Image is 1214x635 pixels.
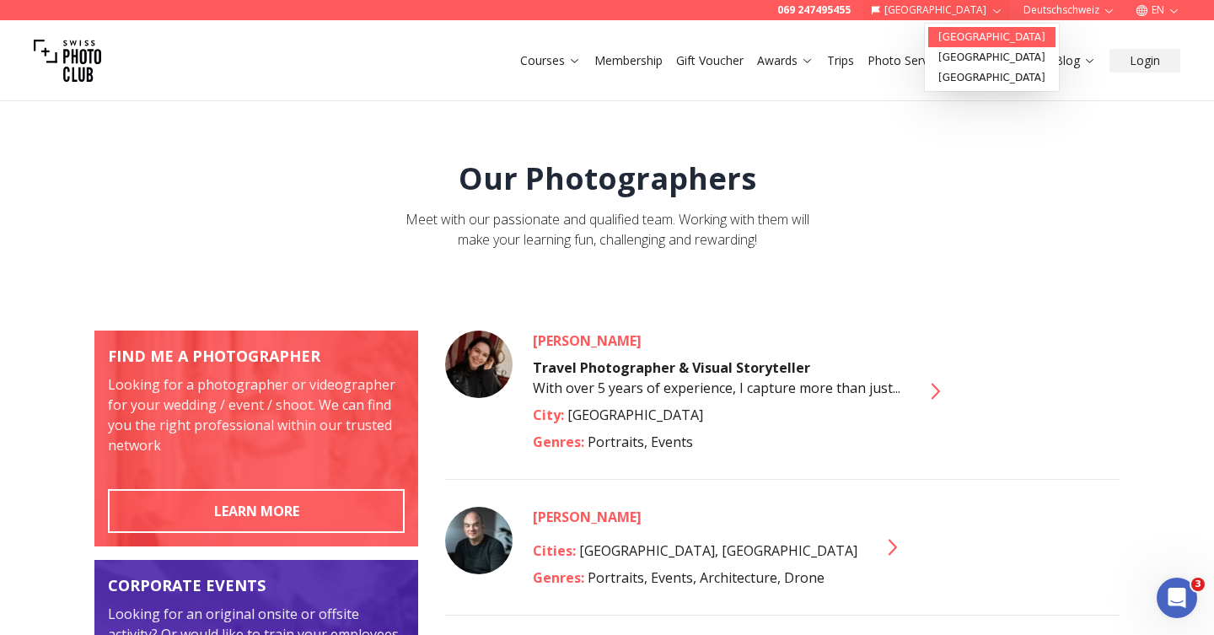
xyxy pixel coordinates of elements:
span: City : [533,406,567,424]
button: Login [1109,49,1180,73]
a: Photo Services [868,52,965,69]
div: [GEOGRAPHIC_DATA], [GEOGRAPHIC_DATA] [533,541,857,561]
a: [GEOGRAPHIC_DATA] [928,27,1056,47]
button: Blog [1048,49,1103,73]
a: Meet the teamFIND ME A PHOTOGRAPHERLooking for a photographer or videographer for your wedding / ... [94,331,418,546]
a: [PERSON_NAME] [533,331,900,351]
a: 069 247495455 [777,3,851,17]
a: [GEOGRAPHIC_DATA] [928,67,1056,88]
span: Looking for a photographer or videographer for your wedding / event / shoot. We can find you the ... [108,375,395,455]
strong: Travel Photographer & Visual Storyteller [533,358,810,377]
a: Blog [1055,52,1096,69]
a: Awards [757,52,814,69]
img: Meet the team [94,331,418,546]
span: Genres : [533,568,588,587]
a: Membership [594,52,663,69]
button: Awards [750,49,820,73]
button: Membership [588,49,669,73]
a: [PERSON_NAME] [533,507,857,527]
button: Trips [820,49,861,73]
img: Andi Keller [445,507,513,574]
span: Meet with our passionate and qualified team. Working with them will make your learning fun, chall... [406,210,809,249]
button: LEARN MORE [108,489,405,533]
img: Swiss photo club [34,27,101,94]
div: [GEOGRAPHIC_DATA] [925,24,1059,91]
span: Cities : [533,541,579,560]
img: Ana Uretii [445,331,513,398]
span: Genres : [533,433,588,451]
button: Photo Services [861,49,972,73]
button: Gift Voucher [669,49,750,73]
div: Portraits, Events, Architecture, Drone [533,568,857,588]
div: [GEOGRAPHIC_DATA] [533,405,900,425]
a: [GEOGRAPHIC_DATA] [928,47,1056,67]
h1: Our Photographers [459,162,756,196]
div: Portraits, Events [533,432,900,452]
iframe: Intercom live chat [1157,578,1197,618]
div: FIND ME A PHOTOGRAPHER [108,344,405,368]
span: With over 5 years of experience, I capture more than just... [533,358,900,397]
div: CORPORATE EVENTS [108,573,405,597]
a: Courses [520,52,581,69]
a: Gift Voucher [676,52,744,69]
a: Trips [827,52,854,69]
span: 3 [1191,578,1205,591]
button: Courses [513,49,588,73]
